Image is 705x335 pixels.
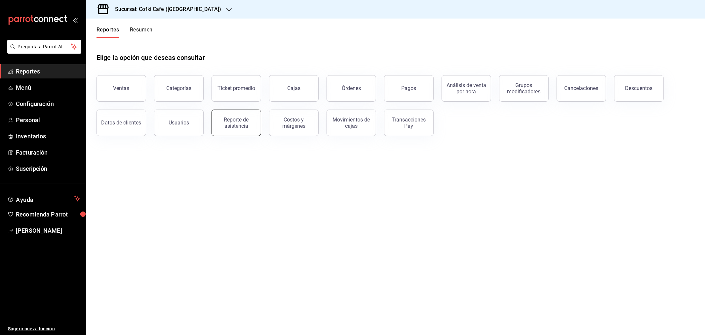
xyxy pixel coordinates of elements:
[342,85,361,91] div: Órdenes
[331,117,372,129] div: Movimientos de cajas
[384,75,434,102] button: Pagos
[384,110,434,136] button: Transacciones Pay
[169,120,189,126] div: Usuarios
[212,75,261,102] button: Ticket promedio
[16,210,80,219] span: Recomienda Parrot
[7,40,81,54] button: Pregunta a Parrot AI
[269,110,319,136] button: Costos y márgenes
[16,132,80,141] span: Inventarios
[97,26,153,38] div: navigation tabs
[16,99,80,108] span: Configuración
[154,110,204,136] button: Usuarios
[388,117,429,129] div: Transacciones Pay
[16,116,80,124] span: Personal
[97,110,146,136] button: Datos de clientes
[8,325,80,332] span: Sugerir nueva función
[625,85,653,91] div: Descuentos
[5,48,81,55] a: Pregunta a Parrot AI
[442,75,491,102] button: Análisis de venta por hora
[16,67,80,76] span: Reportes
[565,85,599,91] div: Cancelaciones
[557,75,606,102] button: Cancelaciones
[18,43,71,50] span: Pregunta a Parrot AI
[16,164,80,173] span: Suscripción
[16,195,72,203] span: Ayuda
[154,75,204,102] button: Categorías
[97,26,119,38] button: Reportes
[402,85,416,91] div: Pagos
[16,83,80,92] span: Menú
[113,85,130,91] div: Ventas
[269,75,319,102] a: Cajas
[97,75,146,102] button: Ventas
[110,5,221,13] h3: Sucursal: Cofki Cafe ([GEOGRAPHIC_DATA])
[212,110,261,136] button: Reporte de asistencia
[273,117,314,129] div: Costos y márgenes
[446,82,487,95] div: Análisis de venta por hora
[16,226,80,235] span: [PERSON_NAME]
[166,85,191,91] div: Categorías
[101,120,141,126] div: Datos de clientes
[287,84,301,92] div: Cajas
[216,117,257,129] div: Reporte de asistencia
[97,53,205,63] h1: Elige la opción que deseas consultar
[503,82,544,95] div: Grupos modificadores
[73,17,78,23] button: open_drawer_menu
[499,75,549,102] button: Grupos modificadores
[130,26,153,38] button: Resumen
[217,85,255,91] div: Ticket promedio
[16,148,80,157] span: Facturación
[327,75,376,102] button: Órdenes
[327,110,376,136] button: Movimientos de cajas
[614,75,664,102] button: Descuentos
